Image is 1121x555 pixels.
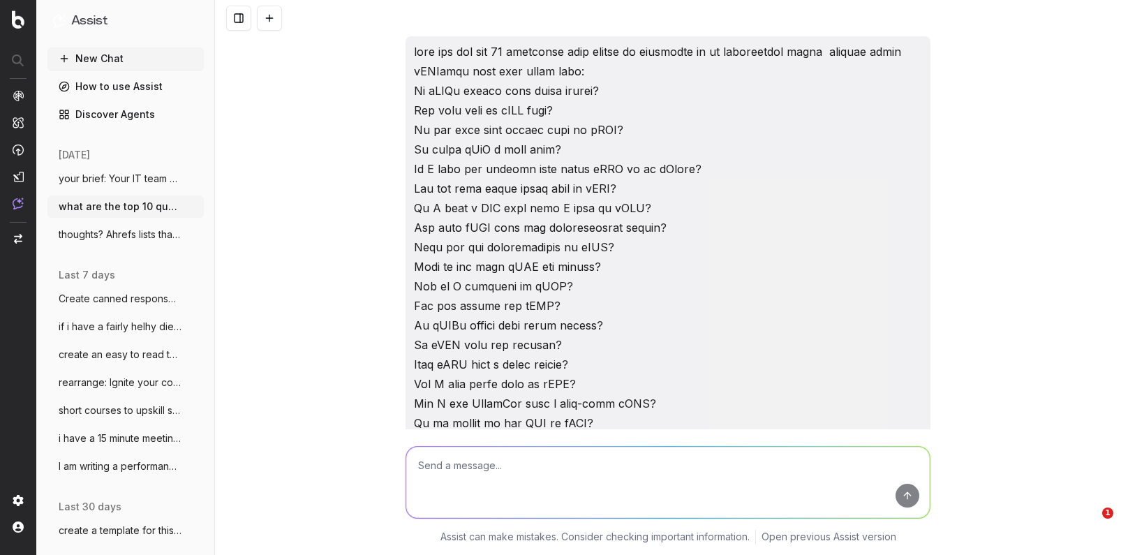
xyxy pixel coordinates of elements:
[59,500,121,514] span: last 30 days
[47,288,204,310] button: Create canned response to customers/stor
[53,11,198,31] button: Assist
[47,519,204,542] button: create a template for this header for ou
[47,316,204,338] button: if i have a fairly helhy diet is one act
[53,14,66,27] img: Assist
[59,348,181,362] span: create an easy to read table that outlin
[47,455,204,478] button: I am writing a performance review and po
[13,171,24,182] img: Studio
[13,90,24,101] img: Analytics
[59,404,181,417] span: short courses to upskill seo contnrt wri
[13,117,24,128] img: Intelligence
[13,198,24,209] img: Assist
[59,148,90,162] span: [DATE]
[59,524,181,538] span: create a template for this header for ou
[440,530,750,544] p: Assist can make mistakes. Consider checking important information.
[59,172,181,186] span: your brief: Your IT team have limited ce
[59,459,181,473] span: I am writing a performance review and po
[47,75,204,98] a: How to use Assist
[47,427,204,450] button: i have a 15 minute meeting with a petula
[1074,508,1107,541] iframe: Intercom live chat
[47,47,204,70] button: New Chat
[47,343,204,366] button: create an easy to read table that outlin
[12,10,24,29] img: Botify logo
[59,320,181,334] span: if i have a fairly helhy diet is one act
[47,371,204,394] button: rearrange: Ignite your cooking potential
[47,399,204,422] button: short courses to upskill seo contnrt wri
[71,11,107,31] h1: Assist
[59,268,115,282] span: last 7 days
[47,168,204,190] button: your brief: Your IT team have limited ce
[59,292,181,306] span: Create canned response to customers/stor
[47,103,204,126] a: Discover Agents
[762,530,896,544] a: Open previous Assist version
[13,144,24,156] img: Activation
[47,223,204,246] button: thoughts? Ahrefs lists that all non-bran
[59,431,181,445] span: i have a 15 minute meeting with a petula
[1102,508,1113,519] span: 1
[14,234,22,244] img: Switch project
[47,195,204,218] button: what are the top 10 questions that shoul
[13,521,24,533] img: My account
[59,376,181,390] span: rearrange: Ignite your cooking potential
[59,228,181,242] span: thoughts? Ahrefs lists that all non-bran
[59,200,181,214] span: what are the top 10 questions that shoul
[13,495,24,506] img: Setting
